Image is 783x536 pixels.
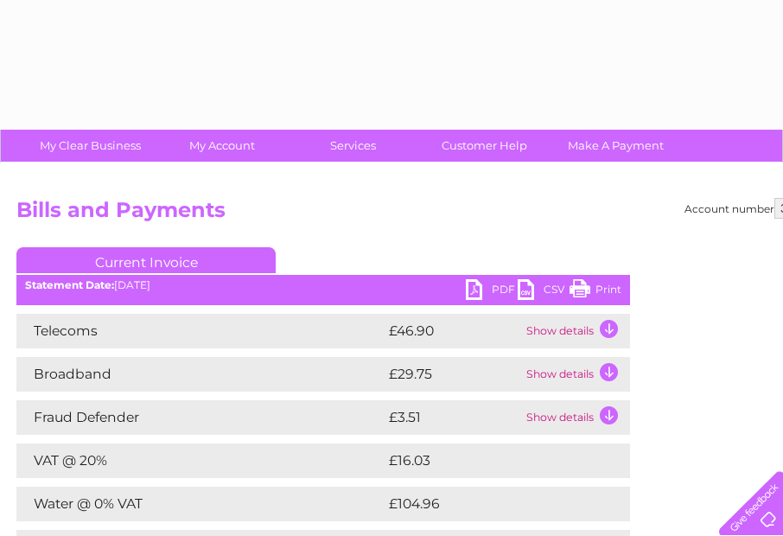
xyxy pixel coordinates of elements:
td: Broadband [16,357,385,392]
a: My Account [150,130,293,162]
a: Make A Payment [544,130,687,162]
td: £29.75 [385,357,522,392]
a: Print [570,279,621,304]
div: [DATE] [16,279,630,291]
td: Show details [522,357,630,392]
a: Current Invoice [16,247,276,273]
a: PDF [466,279,518,304]
td: £16.03 [385,443,594,478]
td: Telecoms [16,314,385,348]
td: £46.90 [385,314,522,348]
td: £104.96 [385,487,599,521]
td: VAT @ 20% [16,443,385,478]
td: Show details [522,400,630,435]
a: CSV [518,279,570,304]
a: My Clear Business [19,130,162,162]
td: £3.51 [385,400,522,435]
a: Services [282,130,424,162]
b: Statement Date: [25,278,114,291]
a: Customer Help [413,130,556,162]
td: Water @ 0% VAT [16,487,385,521]
td: Fraud Defender [16,400,385,435]
td: Show details [522,314,630,348]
